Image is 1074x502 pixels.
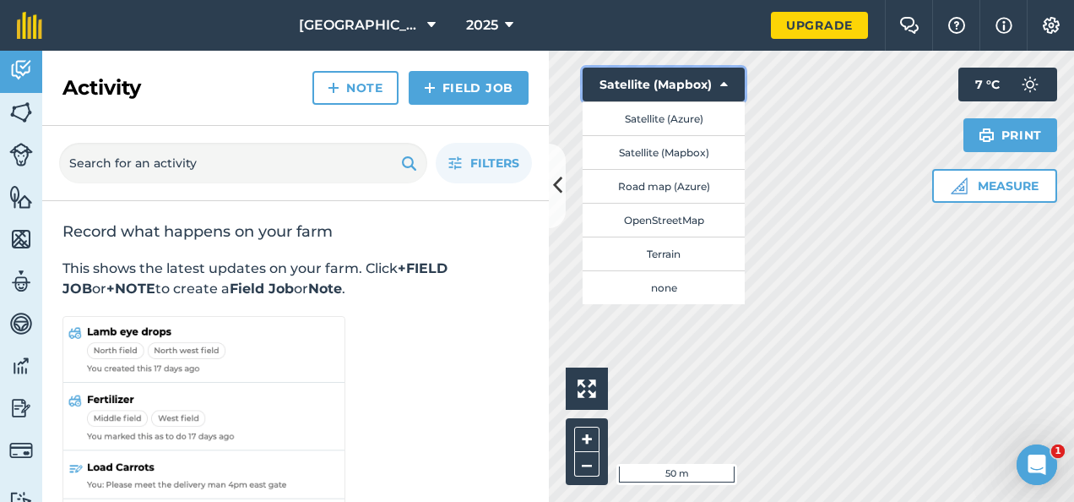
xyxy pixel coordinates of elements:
img: svg+xml;base64,PHN2ZyB4bWxucz0iaHR0cDovL3d3dy53My5vcmcvMjAwMC9zdmciIHdpZHRoPSI1NiIgaGVpZ2h0PSI2MC... [9,184,33,210]
button: + [574,427,599,452]
h2: Record what happens on your farm [62,221,529,242]
img: A cog icon [1041,17,1061,34]
img: svg+xml;base64,PHN2ZyB4bWxucz0iaHR0cDovL3d3dy53My5vcmcvMjAwMC9zdmciIHdpZHRoPSIxNCIgaGVpZ2h0PSIyNC... [328,78,339,98]
img: fieldmargin Logo [17,12,42,39]
strong: +NOTE [106,281,155,297]
strong: Note [308,281,342,297]
a: Upgrade [771,12,868,39]
button: Satellite (Mapbox) [583,135,745,169]
img: svg+xml;base64,PHN2ZyB4bWxucz0iaHR0cDovL3d3dy53My5vcmcvMjAwMC9zdmciIHdpZHRoPSIxOSIgaGVpZ2h0PSIyNC... [401,153,417,173]
img: svg+xml;base64,PD94bWwgdmVyc2lvbj0iMS4wIiBlbmNvZGluZz0idXRmLTgiPz4KPCEtLSBHZW5lcmF0b3I6IEFkb2JlIE... [9,143,33,166]
img: svg+xml;base64,PD94bWwgdmVyc2lvbj0iMS4wIiBlbmNvZGluZz0idXRmLTgiPz4KPCEtLSBHZW5lcmF0b3I6IEFkb2JlIE... [9,57,33,83]
img: svg+xml;base64,PHN2ZyB4bWxucz0iaHR0cDovL3d3dy53My5vcmcvMjAwMC9zdmciIHdpZHRoPSIxNCIgaGVpZ2h0PSIyNC... [424,78,436,98]
button: OpenStreetMap [583,203,745,237]
button: Satellite (Azure) [583,101,745,135]
img: svg+xml;base64,PD94bWwgdmVyc2lvbj0iMS4wIiBlbmNvZGluZz0idXRmLTgiPz4KPCEtLSBHZW5lcmF0b3I6IEFkb2JlIE... [9,311,33,336]
img: svg+xml;base64,PD94bWwgdmVyc2lvbj0iMS4wIiBlbmNvZGluZz0idXRmLTgiPz4KPCEtLSBHZW5lcmF0b3I6IEFkb2JlIE... [9,439,33,462]
img: svg+xml;base64,PHN2ZyB4bWxucz0iaHR0cDovL3d3dy53My5vcmcvMjAwMC9zdmciIHdpZHRoPSIxOSIgaGVpZ2h0PSIyNC... [979,125,995,145]
img: svg+xml;base64,PD94bWwgdmVyc2lvbj0iMS4wIiBlbmNvZGluZz0idXRmLTgiPz4KPCEtLSBHZW5lcmF0b3I6IEFkb2JlIE... [9,269,33,294]
span: 2025 [466,15,498,35]
img: A question mark icon [947,17,967,34]
button: Measure [932,169,1057,203]
span: 1 [1051,445,1065,458]
a: Field Job [409,71,529,105]
p: This shows the latest updates on your farm. Click or to create a or . [62,259,529,299]
h2: Activity [62,74,141,101]
button: – [574,452,599,477]
span: [GEOGRAPHIC_DATA] [299,15,420,35]
button: Print [963,118,1058,152]
span: 7 ° C [975,68,1000,101]
button: none [583,270,745,304]
iframe: Intercom live chat [1017,445,1057,485]
img: svg+xml;base64,PHN2ZyB4bWxucz0iaHR0cDovL3d3dy53My5vcmcvMjAwMC9zdmciIHdpZHRoPSIxNyIgaGVpZ2h0PSIxNy... [995,15,1012,35]
img: svg+xml;base64,PD94bWwgdmVyc2lvbj0iMS4wIiBlbmNvZGluZz0idXRmLTgiPz4KPCEtLSBHZW5lcmF0b3I6IEFkb2JlIE... [9,353,33,379]
img: Four arrows, one pointing top left, one top right, one bottom right and the last bottom left [578,379,596,398]
span: Filters [470,154,519,172]
img: Ruler icon [951,177,968,194]
button: Filters [436,143,532,183]
strong: Field Job [230,281,294,297]
input: Search for an activity [59,143,427,183]
button: Satellite (Mapbox) [583,68,745,101]
a: Note [312,71,399,105]
button: Terrain [583,237,745,270]
img: svg+xml;base64,PHN2ZyB4bWxucz0iaHR0cDovL3d3dy53My5vcmcvMjAwMC9zdmciIHdpZHRoPSI1NiIgaGVpZ2h0PSI2MC... [9,100,33,125]
img: Two speech bubbles overlapping with the left bubble in the forefront [899,17,919,34]
img: svg+xml;base64,PD94bWwgdmVyc2lvbj0iMS4wIiBlbmNvZGluZz0idXRmLTgiPz4KPCEtLSBHZW5lcmF0b3I6IEFkb2JlIE... [9,396,33,421]
button: 7 °C [958,68,1057,101]
button: Road map (Azure) [583,169,745,203]
img: svg+xml;base64,PHN2ZyB4bWxucz0iaHR0cDovL3d3dy53My5vcmcvMjAwMC9zdmciIHdpZHRoPSI1NiIgaGVpZ2h0PSI2MC... [9,226,33,252]
img: svg+xml;base64,PD94bWwgdmVyc2lvbj0iMS4wIiBlbmNvZGluZz0idXRmLTgiPz4KPCEtLSBHZW5lcmF0b3I6IEFkb2JlIE... [1013,68,1047,101]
